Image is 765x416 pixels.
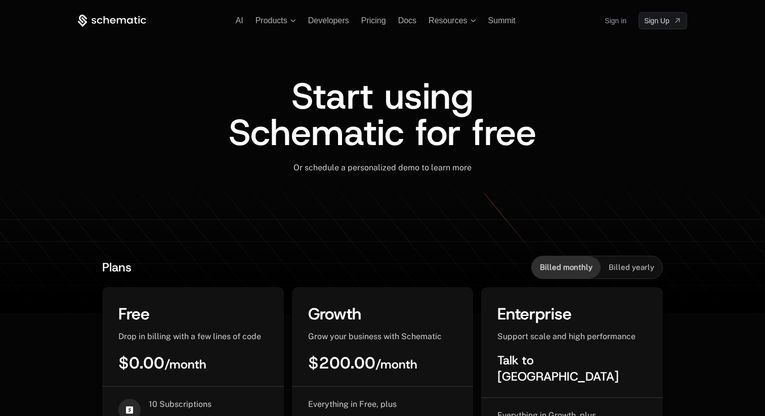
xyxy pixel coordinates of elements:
[256,16,287,25] span: Products
[308,16,349,25] a: Developers
[229,72,536,157] span: Start using Schematic for free
[540,262,592,272] span: Billed monthly
[164,356,206,373] sub: / month
[398,16,416,25] a: Docs
[308,303,361,325] span: Growth
[308,352,417,374] span: $200.00
[118,332,261,341] span: Drop in billing with a few lines of code
[308,332,442,341] span: Grow your business with Schematic
[293,163,472,172] span: Or schedule a personalized demo to learn more
[497,352,619,385] span: Talk to [GEOGRAPHIC_DATA]
[149,399,268,410] span: 10 Subscriptions
[609,262,654,272] span: Billed yearly
[605,13,626,29] a: Sign in
[236,16,243,25] a: AI
[497,303,572,325] span: Enterprise
[118,352,206,374] span: $0.00
[429,16,467,25] span: Resources
[361,16,386,25] a: Pricing
[644,16,669,26] span: Sign Up
[488,16,516,25] a: Summit
[375,356,417,373] sub: / month
[118,303,150,325] span: Free
[308,399,397,409] span: Everything in Free, plus
[639,12,687,29] a: [object Object]
[497,332,635,341] span: Support scale and high performance
[102,259,132,275] span: Plans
